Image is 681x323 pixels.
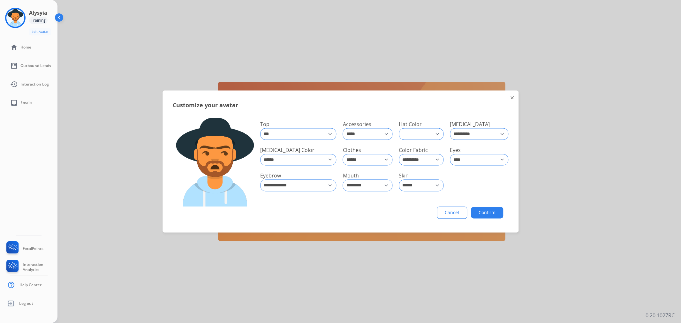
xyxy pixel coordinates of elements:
span: Accessories [343,121,371,128]
span: Skin [399,172,409,179]
mat-icon: home [10,43,18,51]
span: Clothes [343,146,361,154]
span: Interaction Log [20,82,49,87]
p: 0.20.1027RC [646,312,675,319]
span: Hat Color [399,121,422,128]
span: Emails [20,100,32,105]
span: Interaction Analytics [23,262,57,272]
span: Log out [19,301,33,306]
mat-icon: inbox [10,99,18,107]
span: FocalPoints [23,246,43,251]
a: FocalPoints [5,241,43,256]
span: Customize your avatar [173,101,238,110]
span: Top [260,121,269,128]
button: Confirm [471,207,503,219]
div: Training [29,17,48,24]
mat-icon: history [10,80,18,88]
span: Eyes [450,146,461,154]
span: Help Center [19,282,42,288]
img: close-button [511,96,514,100]
span: Home [20,45,31,50]
span: Mouth [343,172,359,179]
mat-icon: list_alt [10,62,18,70]
a: Interaction Analytics [5,260,57,274]
img: avatar [6,9,24,27]
h3: Alysyia [29,9,47,17]
span: Outbound Leads [20,63,51,68]
button: Cancel [437,207,467,219]
span: [MEDICAL_DATA] [450,121,490,128]
span: [MEDICAL_DATA] Color [260,146,314,154]
span: Eyebrow [260,172,281,179]
button: Edit Avatar [29,28,51,35]
span: Color Fabric [399,146,428,154]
